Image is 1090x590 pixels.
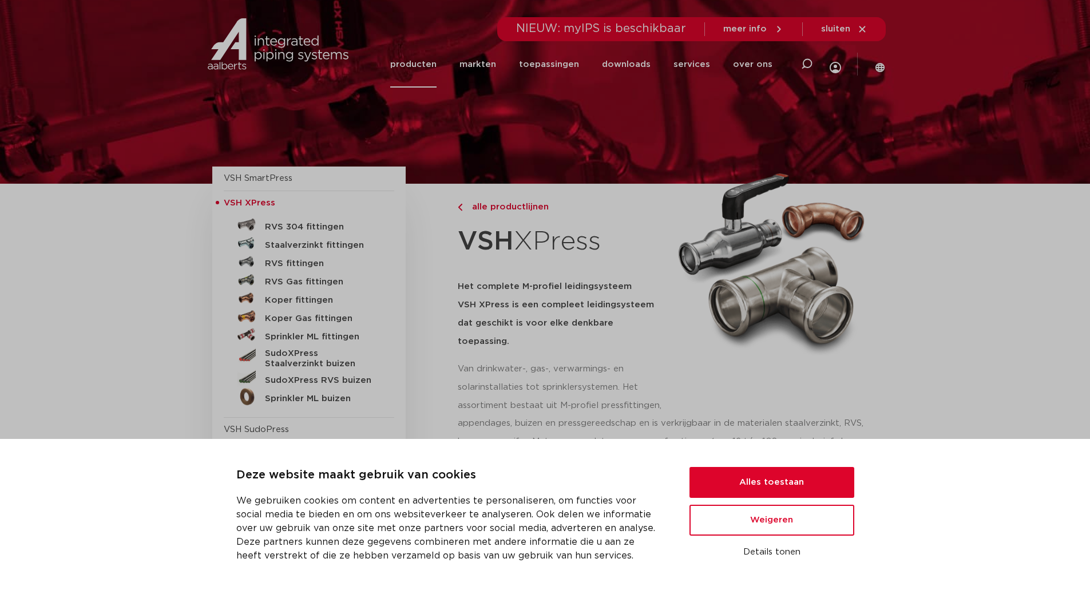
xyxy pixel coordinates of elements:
span: NIEUW: myIPS is beschikbaar [516,23,686,34]
a: Sprinkler ML fittingen [224,326,394,344]
a: RVS 304 fittingen [224,216,394,234]
a: sluiten [821,24,867,34]
h5: Sprinkler ML fittingen [265,332,378,342]
h5: Het complete M-profiel leidingsysteem VSH XPress is een compleet leidingsysteem dat geschikt is v... [458,278,665,351]
a: toepassingen [519,41,579,88]
nav: Menu [390,41,772,88]
span: VSH XPress [224,199,275,207]
img: chevron-right.svg [458,204,462,211]
p: appendages, buizen en pressgereedschap en is verkrijgbaar in de materialen staalverzinkt, RVS, ko... [458,414,878,469]
p: We gebruiken cookies om content en advertenties te personaliseren, om functies voor social media ... [236,494,662,563]
div: my IPS [830,38,841,91]
span: sluiten [821,25,850,33]
a: Staalverzinkt fittingen [224,234,394,252]
a: producten [390,41,437,88]
a: Koper Gas fittingen [224,307,394,326]
a: Koper fittingen [224,289,394,307]
a: over ons [733,41,772,88]
a: SudoXPress Staalverzinkt buizen [224,344,394,369]
p: Deze website maakt gebruik van cookies [236,466,662,485]
h5: Sprinkler ML buizen [265,394,378,404]
h5: SudoXPress Staalverzinkt buizen [265,349,378,369]
h5: RVS fittingen [265,259,378,269]
h5: SudoXPress RVS buizen [265,375,378,386]
a: Sprinkler ML buizen [224,387,394,406]
a: RVS Gas fittingen [224,271,394,289]
h5: Koper Gas fittingen [265,314,378,324]
h5: RVS 304 fittingen [265,222,378,232]
a: meer info [723,24,784,34]
button: Details tonen [689,543,854,562]
a: alle productlijnen [458,200,665,214]
a: RVS fittingen [224,252,394,271]
p: Van drinkwater-, gas-, verwarmings- en solarinstallaties tot sprinklersystemen. Het assortiment b... [458,360,665,415]
a: VSH SudoPress [224,425,289,434]
h5: Koper fittingen [265,295,378,306]
a: SudoXPress RVS buizen [224,369,394,387]
strong: VSH [458,228,514,255]
span: alle productlijnen [465,203,549,211]
a: services [673,41,710,88]
button: Weigeren [689,505,854,536]
a: downloads [602,41,651,88]
button: Alles toestaan [689,467,854,498]
h5: Staalverzinkt fittingen [265,240,378,251]
h1: XPress [458,220,665,264]
span: meer info [723,25,767,33]
h5: RVS Gas fittingen [265,277,378,287]
a: VSH SmartPress [224,174,292,183]
a: markten [459,41,496,88]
